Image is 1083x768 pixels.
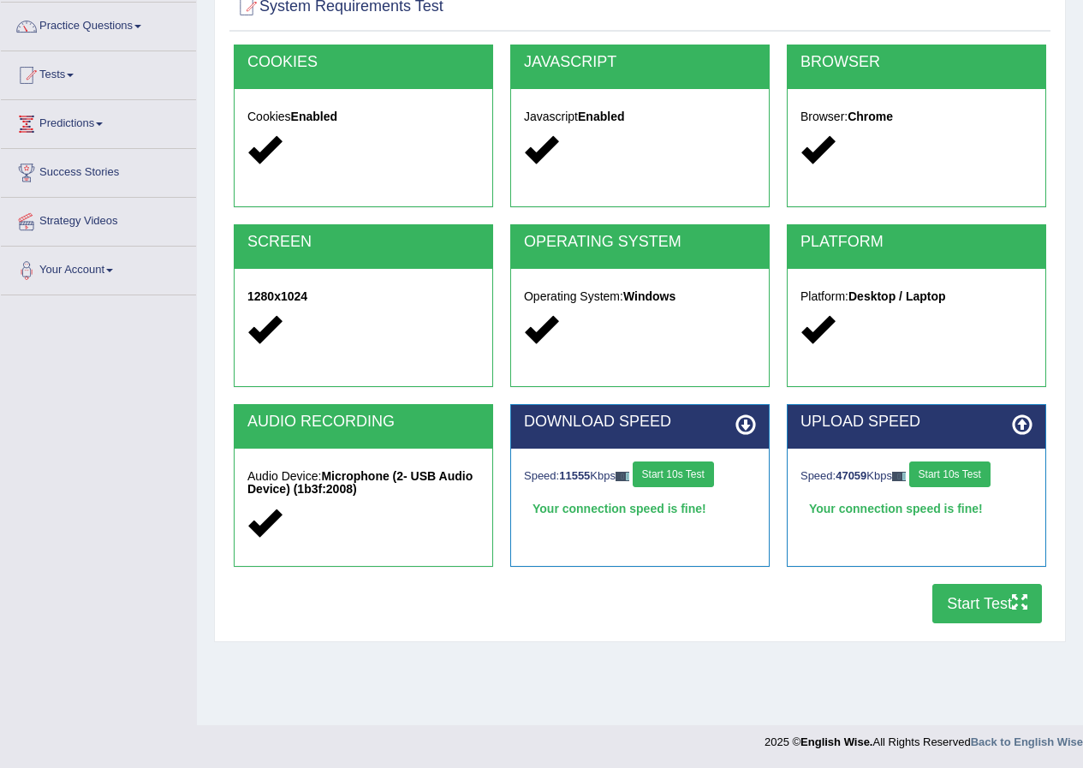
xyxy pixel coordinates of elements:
h2: UPLOAD SPEED [800,414,1032,431]
h2: JAVASCRIPT [524,54,756,71]
h5: Operating System: [524,290,756,303]
strong: 47059 [836,469,866,482]
strong: 1280x1024 [247,289,307,303]
a: Strategy Videos [1,198,196,241]
img: ajax-loader-fb-connection.gif [616,472,629,481]
div: Your connection speed is fine! [800,496,1032,521]
h5: Cookies [247,110,479,123]
h5: Javascript [524,110,756,123]
button: Start Test [932,584,1042,623]
h2: SCREEN [247,234,479,251]
strong: English Wise. [800,735,872,748]
div: Speed: Kbps [800,461,1032,491]
strong: Enabled [578,110,624,123]
button: Start 10s Test [633,461,714,487]
div: 2025 © All Rights Reserved [765,725,1083,750]
h2: OPERATING SYSTEM [524,234,756,251]
div: Speed: Kbps [524,461,756,491]
a: Your Account [1,247,196,289]
strong: Desktop / Laptop [848,289,946,303]
h2: PLATFORM [800,234,1032,251]
strong: Enabled [291,110,337,123]
strong: Microphone (2- USB Audio Device) (1b3f:2008) [247,469,473,496]
strong: Windows [623,289,675,303]
h2: AUDIO RECORDING [247,414,479,431]
h2: COOKIES [247,54,479,71]
h5: Audio Device: [247,470,479,497]
a: Practice Questions [1,3,196,45]
a: Tests [1,51,196,94]
div: Your connection speed is fine! [524,496,756,521]
h5: Platform: [800,290,1032,303]
strong: Chrome [848,110,893,123]
button: Start 10s Test [909,461,991,487]
img: ajax-loader-fb-connection.gif [892,472,906,481]
strong: 11555 [559,469,590,482]
a: Predictions [1,100,196,143]
a: Back to English Wise [971,735,1083,748]
h5: Browser: [800,110,1032,123]
h2: BROWSER [800,54,1032,71]
h2: DOWNLOAD SPEED [524,414,756,431]
a: Success Stories [1,149,196,192]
